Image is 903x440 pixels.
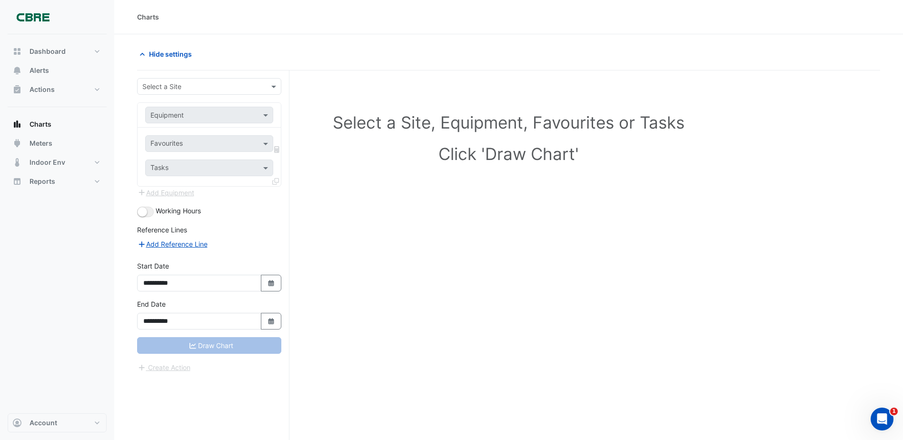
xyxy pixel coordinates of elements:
[267,317,276,325] fa-icon: Select Date
[12,139,22,148] app-icon: Meters
[149,49,192,59] span: Hide settings
[30,158,65,167] span: Indoor Env
[8,42,107,61] button: Dashboard
[137,362,191,370] app-escalated-ticket-create-button: Please correct errors first
[8,172,107,191] button: Reports
[11,8,54,27] img: Company Logo
[30,120,51,129] span: Charts
[12,47,22,56] app-icon: Dashboard
[156,207,201,215] span: Working Hours
[137,225,187,235] label: Reference Lines
[30,47,66,56] span: Dashboard
[137,46,198,62] button: Hide settings
[8,61,107,80] button: Alerts
[30,85,55,94] span: Actions
[12,120,22,129] app-icon: Charts
[30,66,49,75] span: Alerts
[8,80,107,99] button: Actions
[890,408,898,415] span: 1
[267,279,276,287] fa-icon: Select Date
[149,138,183,150] div: Favourites
[871,408,893,430] iframe: Intercom live chat
[158,144,859,164] h1: Click 'Draw Chart'
[137,239,208,250] button: Add Reference Line
[8,134,107,153] button: Meters
[12,158,22,167] app-icon: Indoor Env
[158,112,859,132] h1: Select a Site, Equipment, Favourites or Tasks
[272,177,279,185] span: Clone Favourites and Tasks from this Equipment to other Equipment
[30,177,55,186] span: Reports
[30,139,52,148] span: Meters
[30,418,57,428] span: Account
[12,177,22,186] app-icon: Reports
[137,12,159,22] div: Charts
[149,162,169,175] div: Tasks
[8,115,107,134] button: Charts
[273,145,281,153] span: Choose Function
[137,261,169,271] label: Start Date
[12,85,22,94] app-icon: Actions
[12,66,22,75] app-icon: Alerts
[8,413,107,432] button: Account
[8,153,107,172] button: Indoor Env
[137,299,166,309] label: End Date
